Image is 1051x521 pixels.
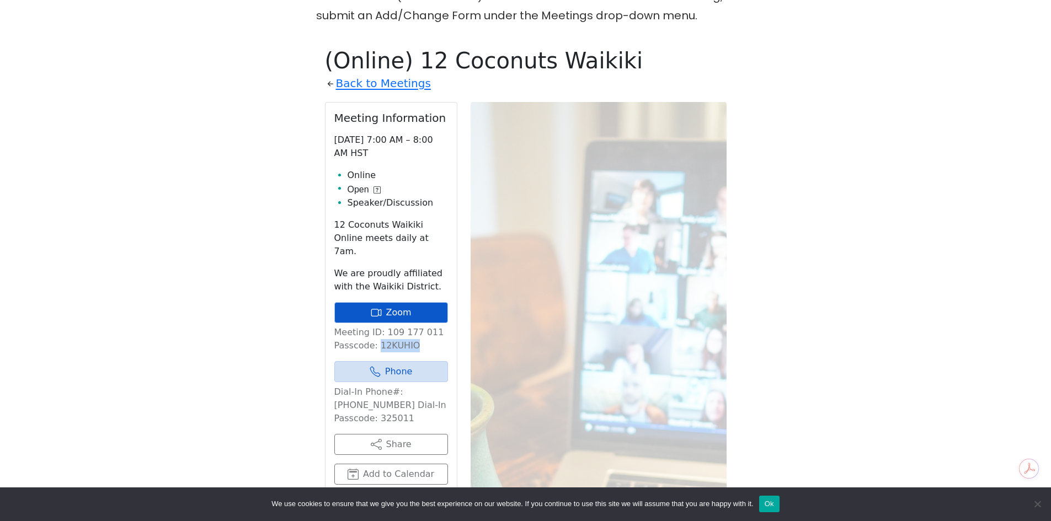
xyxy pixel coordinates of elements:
[334,111,448,125] h2: Meeting Information
[759,496,780,512] button: Ok
[271,498,753,509] span: We use cookies to ensure that we give you the best experience on our website. If you continue to ...
[348,183,381,196] button: Open
[348,169,448,182] li: Online
[1032,498,1043,509] span: No
[334,464,448,485] button: Add to Calendar
[348,196,448,210] li: Speaker/Discussion
[348,183,369,196] span: Open
[336,74,431,93] a: Back to Meetings
[325,47,727,74] h1: (Online) 12 Coconuts Waikiki
[334,326,448,352] p: Meeting ID: 109 177 011 Passcode: 12KUHIO
[334,267,448,293] p: We are proudly affiliated with the Waikiki District.
[334,385,448,425] p: Dial-In Phone#: [PHONE_NUMBER] Dial-In Passcode: 325011
[334,133,448,160] p: [DATE] 7:00 AM – 8:00 AM HST
[334,302,448,323] a: Zoom
[334,361,448,382] a: Phone
[334,434,448,455] button: Share
[334,218,448,258] p: 12 Coconuts Waikiki Online meets daily at 7am.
